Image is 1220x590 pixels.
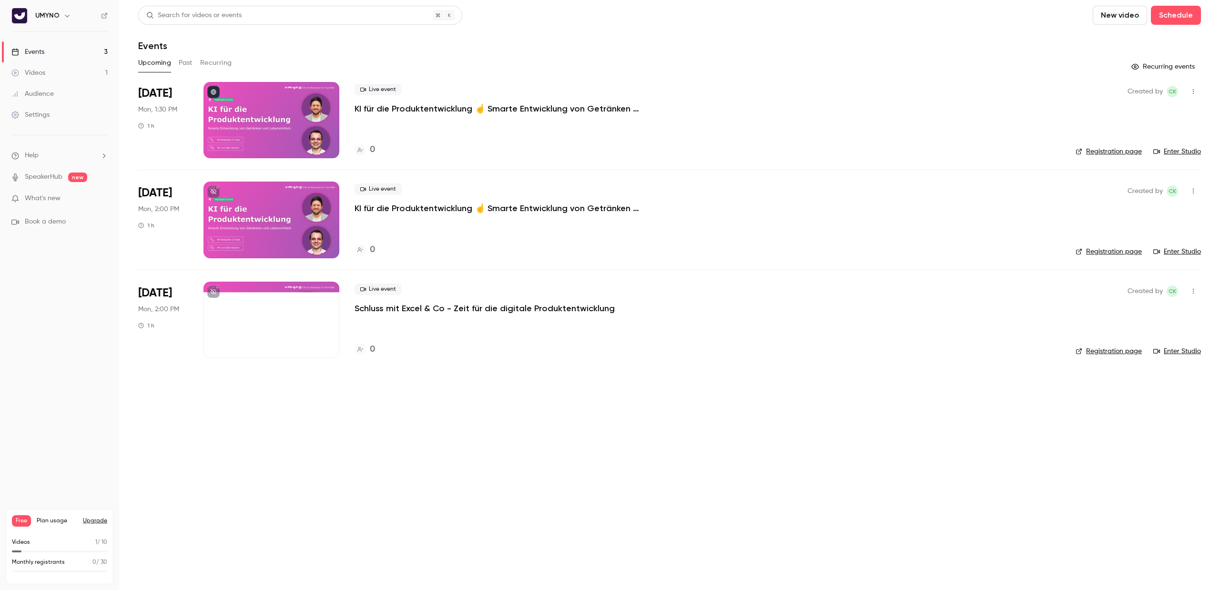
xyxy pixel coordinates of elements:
h4: 0 [370,343,375,356]
div: Sep 22 Mon, 1:30 PM (Europe/Berlin) [138,82,188,158]
span: Christian Klein [1167,185,1178,197]
h1: Events [138,40,167,51]
img: UMYNO [12,8,27,23]
a: Enter Studio [1153,346,1201,356]
span: 1 [95,539,97,545]
div: Events [11,47,44,57]
span: Created by [1128,185,1163,197]
span: 0 [92,559,96,565]
a: KI für die Produktentwicklung ☝️ Smarte Entwicklung von Getränken und Lebensmitteln [355,203,640,214]
div: 1 h [138,222,154,229]
a: KI für die Produktentwicklung ☝️ Smarte Entwicklung von Getränken und Lebensmitteln [355,103,640,114]
a: Registration page [1076,147,1142,156]
span: CK [1169,86,1176,97]
span: Plan usage [37,517,77,525]
a: Registration page [1076,247,1142,256]
a: 0 [355,343,375,356]
span: CK [1169,185,1176,197]
li: help-dropdown-opener [11,151,108,161]
span: Help [25,151,39,161]
button: Past [179,55,193,71]
span: [DATE] [138,86,172,101]
span: What's new [25,193,61,203]
span: Christian Klein [1167,285,1178,297]
h6: UMYNO [35,11,60,20]
button: Recurring events [1127,59,1201,74]
button: Schedule [1151,6,1201,25]
a: 0 [355,143,375,156]
span: [DATE] [138,185,172,201]
a: Enter Studio [1153,147,1201,156]
a: Registration page [1076,346,1142,356]
div: Search for videos or events [146,10,242,20]
div: Dec 8 Mon, 2:00 PM (Europe/Berlin) [138,282,188,358]
span: [DATE] [138,285,172,301]
span: Free [12,515,31,527]
div: Audience [11,89,54,99]
h4: 0 [370,143,375,156]
div: Settings [11,110,50,120]
p: / 10 [95,538,107,547]
span: Created by [1128,86,1163,97]
a: Enter Studio [1153,247,1201,256]
div: 1 h [138,322,154,329]
a: SpeakerHub [25,172,62,182]
span: Created by [1128,285,1163,297]
button: Recurring [200,55,232,71]
p: Videos [12,538,30,547]
span: Mon, 1:30 PM [138,105,177,114]
div: Nov 3 Mon, 2:00 PM (Europe/Berlin) [138,182,188,258]
span: Live event [355,284,402,295]
p: / 30 [92,558,107,567]
button: Upgrade [83,517,107,525]
span: Christian Klein [1167,86,1178,97]
a: 0 [355,244,375,256]
span: new [68,173,87,182]
span: Book a demo [25,217,66,227]
span: Mon, 2:00 PM [138,305,179,314]
button: Upcoming [138,55,171,71]
span: Live event [355,84,402,95]
h4: 0 [370,244,375,256]
div: Videos [11,68,45,78]
a: Schluss mit Excel & Co - Zeit für die digitale Produktentwicklung [355,303,615,314]
span: Live event [355,183,402,195]
span: CK [1169,285,1176,297]
button: New video [1093,6,1147,25]
div: 1 h [138,122,154,130]
p: Monthly registrants [12,558,65,567]
span: Mon, 2:00 PM [138,204,179,214]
